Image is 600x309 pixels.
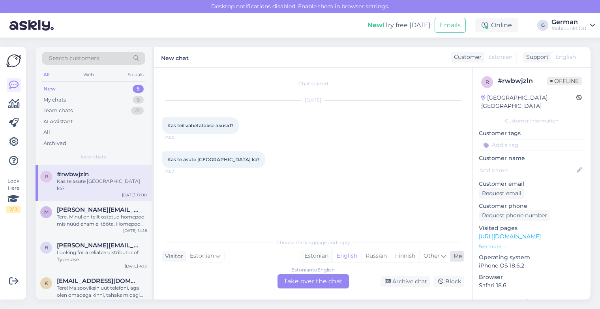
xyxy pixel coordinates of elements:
span: Offline [547,77,582,85]
div: Mobipunkt OÜ [551,25,587,32]
p: Visited pages [479,224,584,232]
span: English [555,53,576,61]
button: Emails [435,18,466,33]
div: English [332,250,361,262]
span: Estonian [190,252,214,260]
div: 6 [133,96,144,104]
img: Askly Logo [6,53,21,68]
div: Customer [451,53,482,61]
div: 2 / 3 [6,206,21,213]
div: Online [475,18,518,32]
div: [DATE] 14:18 [123,228,147,234]
span: Search customers [49,54,99,62]
span: r [45,173,48,179]
span: 17:00 [164,134,194,140]
div: Visitor [162,252,183,260]
div: [GEOGRAPHIC_DATA], [GEOGRAPHIC_DATA] [481,94,576,110]
span: r [486,79,489,85]
span: m [44,209,49,215]
p: Customer email [479,180,584,188]
span: benson@typecase.co [57,242,139,249]
div: Chat started [162,80,464,87]
div: Estonian [300,250,332,262]
div: G [537,20,548,31]
span: Kas teil vahetatakse akusid? [167,122,234,128]
div: Request email [479,188,525,199]
span: merlyn.pihelgas@hotmail.com [57,206,139,213]
span: #rwbwjzln [57,171,89,178]
p: Customer phone [479,202,584,210]
div: [DATE] [162,97,464,104]
input: Add name [479,166,575,175]
div: Support [523,53,549,61]
div: Customer information [479,117,584,124]
div: Take over the chat [277,274,349,288]
div: 21 [131,107,144,115]
div: Extra [479,298,584,305]
div: German [551,19,587,25]
div: Russian [361,250,391,262]
label: New chat [161,52,189,62]
p: iPhone OS 18.6.2 [479,262,584,270]
span: k [45,280,48,286]
span: 17:07 [164,168,194,174]
p: See more ... [479,243,584,250]
div: New [43,85,56,93]
div: Estonian to English [291,266,335,273]
div: Look Here [6,177,21,213]
div: Kas te asute [GEOGRAPHIC_DATA] ka? [57,178,147,192]
span: b [45,245,48,251]
a: GermanMobipunkt OÜ [551,19,595,32]
p: Safari 18.6 [479,281,584,290]
span: New chats [81,153,106,160]
div: # rwbwjzln [498,76,547,86]
input: Add a tag [479,139,584,151]
div: Me [450,252,462,260]
div: [DATE] 17:00 [122,192,147,198]
b: New! [367,21,384,29]
div: Tere! Ma sooviksin uut telefoni, aga olen omadega kinni, tahaks midagi mis on kõrgem kui 60hz ekr... [57,285,147,299]
div: [DATE] 4:13 [125,263,147,269]
div: AI Assistant [43,118,73,126]
div: Finnish [391,250,419,262]
div: All [42,70,51,80]
div: Try free [DATE]: [367,21,431,30]
div: Choose the language and reply [162,239,464,246]
p: Customer name [479,154,584,162]
span: Kas te asute [GEOGRAPHIC_DATA] ka? [167,156,260,162]
div: Tere. Minul on teilt ostetud homepod mis nüüd enam ei tööta. Homepod [PERSON_NAME] korraks seinas... [57,213,147,228]
div: Team chats [43,107,73,115]
div: Request phone number [479,210,550,221]
span: Estonian [488,53,512,61]
div: [DATE] 21:57 [123,299,147,305]
div: Block [433,276,464,287]
div: My chats [43,96,66,104]
p: Customer tags [479,129,584,138]
div: Socials [126,70,145,80]
p: Browser [479,273,584,281]
div: Archive chat [381,276,430,287]
div: Archived [43,139,66,147]
div: Web [82,70,96,80]
p: Operating system [479,253,584,262]
a: [URL][DOMAIN_NAME] [479,233,541,240]
div: Looking for a reliable distributor of Typecase [57,249,147,263]
span: Other [424,252,440,259]
div: All [43,128,50,136]
div: 5 [133,85,144,93]
span: kunozifier@gmail.com [57,277,139,285]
